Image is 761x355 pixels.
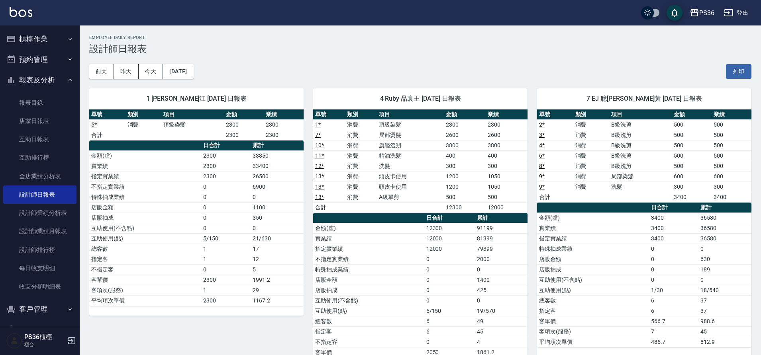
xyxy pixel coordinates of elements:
[698,203,751,213] th: 累計
[201,233,251,244] td: 5/150
[251,202,304,213] td: 1100
[475,316,528,326] td: 49
[3,130,76,148] a: 互助日報表
[712,181,751,192] td: 300
[3,277,76,296] a: 收支分類明細表
[672,192,712,202] td: 3400
[224,109,264,120] th: 金額
[201,161,251,171] td: 2300
[345,119,377,130] td: 消費
[424,285,475,295] td: 0
[3,70,76,90] button: 報表及分析
[24,333,65,341] h5: PS36櫃檯
[698,295,751,306] td: 37
[537,192,573,202] td: 合計
[89,233,201,244] td: 互助使用(點)
[345,171,377,181] td: 消費
[649,316,698,326] td: 566.7
[698,275,751,285] td: 0
[264,109,304,120] th: 業績
[345,109,377,120] th: 類別
[649,223,698,233] td: 3400
[573,150,610,161] td: 消費
[3,148,76,167] a: 互助排行榜
[114,64,139,79] button: 昨天
[89,150,201,161] td: 金額(虛)
[251,244,304,254] td: 17
[163,64,193,79] button: [DATE]
[89,181,201,192] td: 不指定實業績
[649,326,698,337] td: 7
[649,275,698,285] td: 0
[89,192,201,202] td: 特殊抽成業績
[313,337,424,347] td: 不指定客
[686,5,718,21] button: PS36
[649,203,698,213] th: 日合計
[6,333,22,349] img: Person
[712,150,751,161] td: 500
[672,109,712,120] th: 金額
[251,213,304,223] td: 350
[444,202,486,213] td: 12300
[712,119,751,130] td: 500
[251,295,304,306] td: 1167.2
[475,244,528,254] td: 79399
[537,326,649,337] td: 客項次(服務)
[251,192,304,202] td: 0
[573,130,610,140] td: 消費
[444,109,486,120] th: 金額
[201,275,251,285] td: 2300
[573,109,610,120] th: 類別
[201,150,251,161] td: 2300
[475,264,528,275] td: 0
[424,233,475,244] td: 12000
[726,64,751,79] button: 列印
[424,254,475,264] td: 0
[201,181,251,192] td: 0
[345,192,377,202] td: 消費
[667,5,683,21] button: save
[672,171,712,181] td: 600
[313,223,424,233] td: 金額(虛)
[3,241,76,259] a: 設計師排行榜
[649,264,698,275] td: 0
[3,94,76,112] a: 報表目錄
[649,285,698,295] td: 1/30
[609,109,672,120] th: 項目
[698,337,751,347] td: 812.9
[89,285,201,295] td: 客項次(服務)
[377,150,444,161] td: 精油洗髮
[444,140,486,150] td: 3800
[486,192,528,202] td: 500
[313,109,528,213] table: a dense table
[89,64,114,79] button: 前天
[89,140,304,306] table: a dense table
[201,295,251,306] td: 2300
[609,181,672,192] td: 洗髮
[201,254,251,264] td: 1
[475,295,528,306] td: 0
[486,171,528,181] td: 1050
[201,244,251,254] td: 1
[424,223,475,233] td: 12300
[573,181,610,192] td: 消費
[313,285,424,295] td: 店販抽成
[424,337,475,347] td: 0
[475,326,528,337] td: 45
[649,295,698,306] td: 6
[323,95,518,103] span: 4 Ruby 品寰王 [DATE] 日報表
[377,109,444,120] th: 項目
[345,140,377,150] td: 消費
[537,316,649,326] td: 客單價
[486,140,528,150] td: 3800
[161,119,224,130] td: 頂級染髮
[313,295,424,306] td: 互助使用(不含點)
[698,213,751,223] td: 36580
[698,264,751,275] td: 189
[126,119,162,130] td: 消費
[649,337,698,347] td: 485.7
[712,130,751,140] td: 500
[251,285,304,295] td: 29
[649,233,698,244] td: 3400
[224,130,264,140] td: 2300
